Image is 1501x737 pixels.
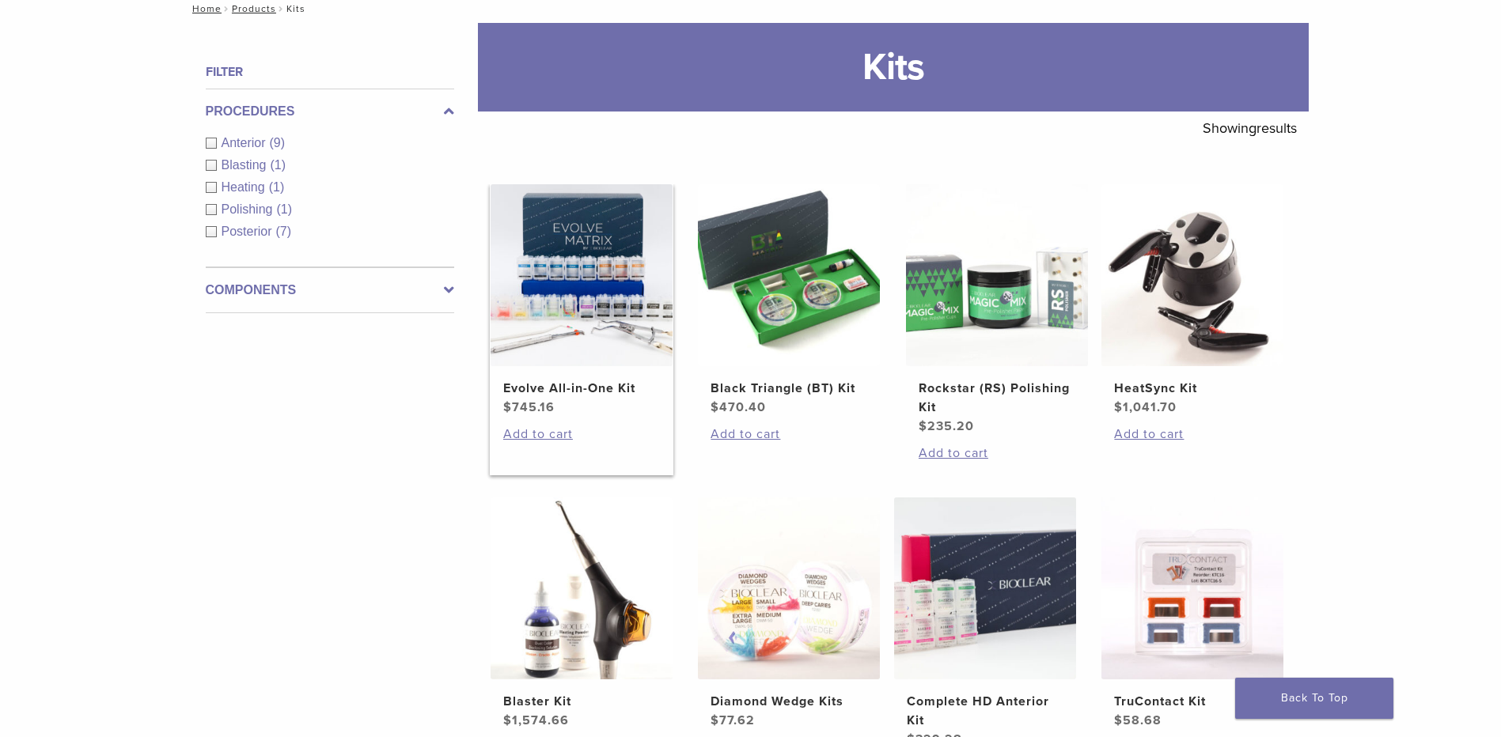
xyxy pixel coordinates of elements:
h2: Diamond Wedge Kits [711,692,867,711]
span: Polishing [222,202,277,216]
span: $ [711,712,719,728]
h2: TruContact Kit [1114,692,1271,711]
a: Evolve All-in-One KitEvolve All-in-One Kit $745.16 [490,184,674,417]
span: (1) [269,180,285,194]
span: Posterior [222,225,276,238]
span: $ [711,399,719,415]
span: (9) [270,136,286,149]
a: Add to cart: “Evolve All-in-One Kit” [503,425,660,444]
span: $ [919,418,927,434]
img: HeatSync Kit [1101,184,1283,366]
a: Blaster KitBlaster Kit $1,574.66 [490,497,674,730]
a: Products [232,3,276,14]
bdi: 235.20 [919,418,974,434]
a: Black Triangle (BT) KitBlack Triangle (BT) Kit $470.40 [697,184,881,417]
span: $ [503,399,512,415]
span: $ [1114,399,1123,415]
h2: Complete HD Anterior Kit [907,692,1063,730]
a: Diamond Wedge KitsDiamond Wedge Kits $77.62 [697,497,881,730]
span: $ [1114,712,1123,728]
span: / [276,5,286,13]
span: (7) [276,225,292,238]
h2: Rockstar (RS) Polishing Kit [919,379,1075,417]
h2: Evolve All-in-One Kit [503,379,660,398]
bdi: 745.16 [503,399,555,415]
bdi: 1,041.70 [1114,399,1177,415]
img: Rockstar (RS) Polishing Kit [906,184,1088,366]
h2: HeatSync Kit [1114,379,1271,398]
bdi: 77.62 [711,712,755,728]
h4: Filter [206,62,454,81]
img: Blaster Kit [491,497,673,679]
img: Black Triangle (BT) Kit [698,184,880,366]
a: Add to cart: “Black Triangle (BT) Kit” [711,425,867,444]
img: Complete HD Anterior Kit [894,497,1076,679]
a: TruContact KitTruContact Kit $58.68 [1101,497,1285,730]
label: Components [206,281,454,300]
h1: Kits [478,23,1309,111]
span: $ [503,712,512,728]
bdi: 1,574.66 [503,712,569,728]
span: (1) [270,158,286,172]
span: Blasting [222,158,271,172]
h2: Black Triangle (BT) Kit [711,379,867,398]
a: Add to cart: “HeatSync Kit” [1114,425,1271,444]
span: Heating [222,180,269,194]
span: Anterior [222,136,270,149]
span: / [222,5,232,13]
label: Procedures [206,102,454,121]
span: (1) [276,202,292,216]
img: Evolve All-in-One Kit [491,184,673,366]
bdi: 470.40 [711,399,766,415]
bdi: 58.68 [1114,712,1162,728]
a: HeatSync KitHeatSync Kit $1,041.70 [1101,184,1285,417]
a: Add to cart: “Rockstar (RS) Polishing Kit” [919,444,1075,463]
a: Rockstar (RS) Polishing KitRockstar (RS) Polishing Kit $235.20 [905,184,1090,436]
p: Showing results [1203,111,1297,145]
a: Back To Top [1235,678,1393,719]
a: Home [188,3,222,14]
h2: Blaster Kit [503,692,660,711]
img: Diamond Wedge Kits [698,497,880,679]
img: TruContact Kit [1101,497,1283,679]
